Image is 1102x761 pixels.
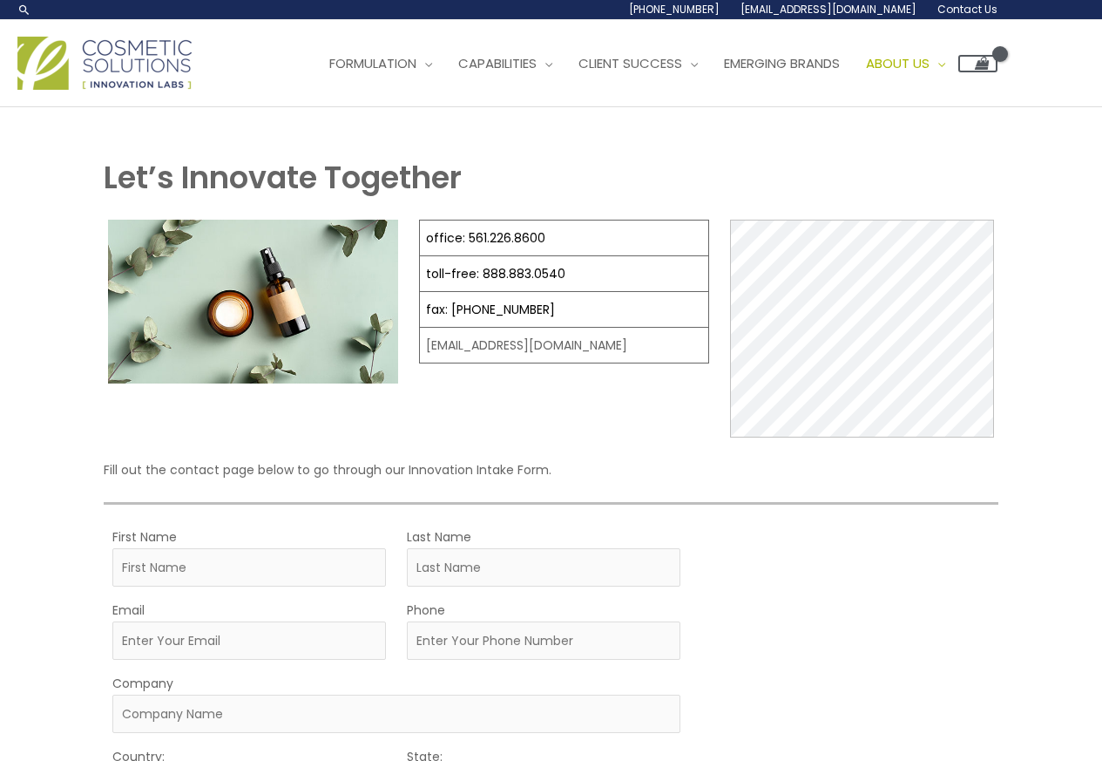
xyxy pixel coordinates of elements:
[420,328,709,364] td: [EMAIL_ADDRESS][DOMAIN_NAME]
[17,37,192,90] img: Cosmetic Solutions Logo
[866,54,930,72] span: About Us
[740,2,916,17] span: [EMAIL_ADDRESS][DOMAIN_NAME]
[853,37,958,90] a: About Us
[426,301,555,318] a: fax: [PHONE_NUMBER]
[329,54,416,72] span: Formulation
[303,37,997,90] nav: Site Navigation
[104,156,462,199] strong: Let’s Innovate Together
[711,37,853,90] a: Emerging Brands
[578,54,682,72] span: Client Success
[426,229,545,247] a: office: 561.226.8600
[629,2,720,17] span: [PHONE_NUMBER]
[407,622,680,660] input: Enter Your Phone Number
[958,55,997,72] a: View Shopping Cart, empty
[724,54,840,72] span: Emerging Brands
[112,526,177,548] label: First Name
[108,220,398,384] img: Contact page image for private label skincare manufacturer Cosmetic solutions shows a skin care b...
[112,548,386,587] input: First Name
[565,37,711,90] a: Client Success
[17,3,31,17] a: Search icon link
[104,459,998,481] p: Fill out the contact page below to go through our Innovation Intake Form.
[407,548,680,587] input: Last Name
[445,37,565,90] a: Capabilities
[316,37,445,90] a: Formulation
[426,265,565,282] a: toll-free: 888.883.0540
[937,2,997,17] span: Contact Us
[112,622,386,660] input: Enter Your Email
[458,54,537,72] span: Capabilities
[112,695,680,733] input: Company Name
[407,526,471,548] label: Last Name
[112,599,145,622] label: Email
[407,599,445,622] label: Phone
[112,672,173,695] label: Company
